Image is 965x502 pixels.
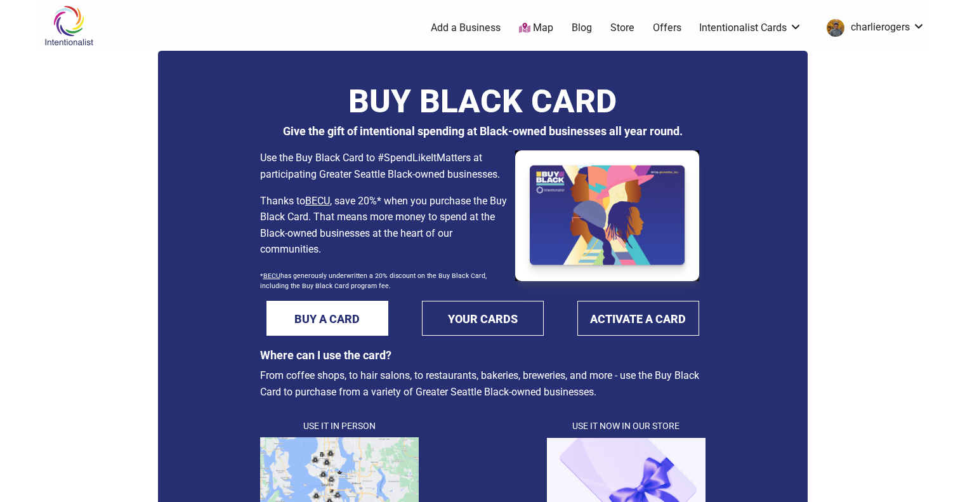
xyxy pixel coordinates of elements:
img: Intentionalist [39,5,99,46]
h4: Use It in Person [260,420,419,433]
h3: Give the gift of intentional spending at Black-owned businesses all year round. [260,124,706,138]
h4: Use It Now in Our Store [547,420,706,433]
a: BECU [263,272,280,280]
p: From coffee shops, to hair salons, to restaurants, bakeries, breweries, and more - use the Buy Bl... [260,367,706,400]
h3: Where can I use the card? [260,348,706,362]
a: charlierogers [820,17,925,39]
a: Add a Business [431,21,501,35]
a: BUY A CARD [266,301,388,336]
a: YOUR CARDS [422,301,544,336]
sub: * has generously underwritten a 20% discount on the Buy Black Card, including the Buy Black Card ... [260,272,487,290]
a: BECU [305,195,330,207]
a: Map [519,21,553,36]
img: Buy Black Card [515,150,699,281]
a: Store [610,21,634,35]
a: Intentionalist Cards [699,21,802,35]
a: Blog [572,21,592,35]
h1: BUY BLACK CARD [260,79,706,118]
p: Thanks to , save 20%* when you purchase the Buy Black Card. That means more money to spend at the... [260,193,509,258]
a: Offers [653,21,681,35]
p: Use the Buy Black Card to #SpendLikeItMatters at participating Greater Seattle Black-owned busine... [260,150,509,182]
a: ACTIVATE A CARD [577,301,699,336]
